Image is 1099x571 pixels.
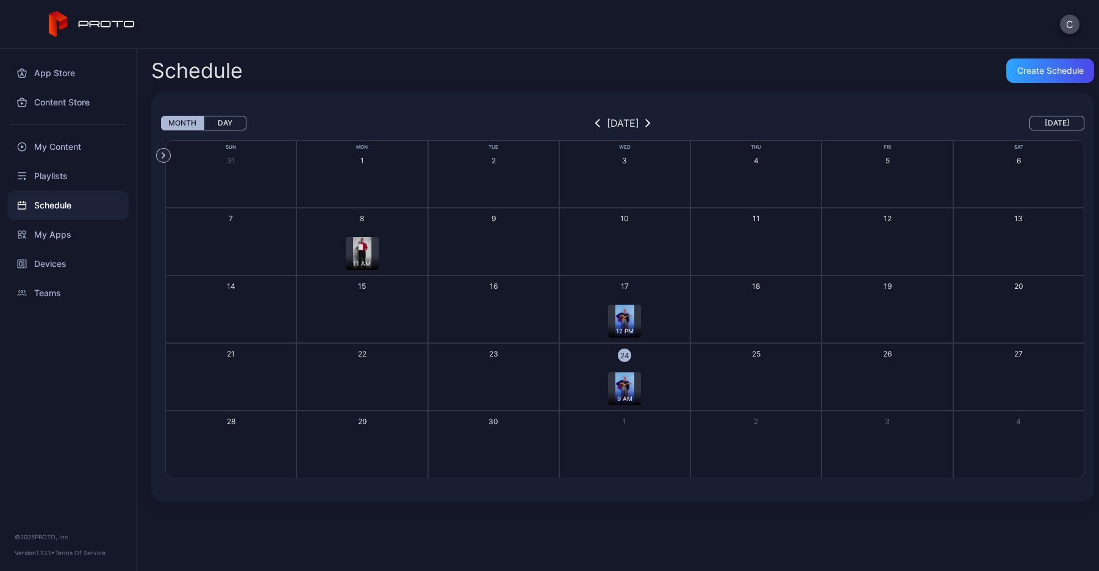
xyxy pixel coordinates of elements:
[7,220,129,249] a: My Apps
[953,343,1084,411] button: 27
[1060,15,1079,34] button: C
[953,411,1084,478] button: 4
[822,140,953,208] button: 5
[165,411,296,478] button: 28
[492,213,496,224] div: 9
[7,191,129,220] a: Schedule
[489,416,498,427] div: 30
[822,411,953,478] button: 3
[358,281,366,291] div: 15
[752,349,761,359] div: 25
[165,140,296,208] button: 31
[1014,213,1023,224] div: 13
[428,411,559,478] button: 30
[608,324,641,338] div: 12 PM
[884,213,892,224] div: 12
[953,140,1084,208] button: 6
[358,416,367,427] div: 29
[621,281,629,291] div: 17
[15,549,55,556] span: Version 1.13.1 •
[1017,66,1084,76] div: Create Schedule
[296,208,428,275] button: 811 AM
[1017,155,1021,166] div: 6
[7,249,129,278] div: Devices
[559,143,690,151] div: Wed
[884,281,892,291] div: 19
[227,281,235,291] div: 14
[559,275,690,343] button: 1712 PM
[7,278,129,308] a: Teams
[490,281,498,291] div: 16
[690,275,822,343] button: 18
[165,143,296,151] div: Sun
[346,256,379,270] div: 11 AM
[360,155,364,166] div: 1
[822,208,953,275] button: 12
[559,140,690,208] button: 3
[7,88,129,117] a: Content Store
[296,275,428,343] button: 15
[227,155,235,166] div: 31
[165,343,296,411] button: 21
[296,140,428,208] button: 1
[1014,349,1023,359] div: 27
[161,116,204,130] button: Month
[165,275,296,343] button: 14
[822,343,953,411] button: 26
[1006,59,1094,83] button: Create Schedule
[559,411,690,478] button: 1
[1016,416,1021,427] div: 4
[227,349,235,359] div: 21
[559,343,690,411] button: 249 AM
[15,532,121,542] div: © 2025 PROTO, Inc.
[7,132,129,161] a: My Content
[622,155,627,166] div: 3
[296,343,428,411] button: 22
[953,275,1084,343] button: 20
[607,116,639,130] div: [DATE]
[7,161,129,191] a: Playlists
[690,208,822,275] button: 11
[7,59,129,88] a: App Store
[358,349,367,359] div: 22
[754,155,759,166] div: 4
[885,416,890,427] div: 3
[822,143,953,151] div: Fri
[428,208,559,275] button: 9
[428,275,559,343] button: 16
[752,281,760,291] div: 18
[428,143,559,151] div: Tue
[883,349,892,359] div: 26
[229,213,233,224] div: 7
[953,208,1084,275] button: 13
[690,343,822,411] button: 25
[489,349,498,359] div: 23
[227,416,235,427] div: 28
[165,208,296,275] button: 7
[690,140,822,208] button: 4
[822,275,953,343] button: 19
[1014,281,1023,291] div: 20
[608,391,641,405] div: 9 AM
[428,140,559,208] button: 2
[618,349,631,362] div: 24
[428,343,559,411] button: 23
[296,143,428,151] div: Mon
[886,155,890,166] div: 5
[953,143,1084,151] div: Sat
[492,155,496,166] div: 2
[753,213,760,224] div: 11
[754,416,758,427] div: 2
[55,549,106,556] a: Terms Of Service
[559,208,690,275] button: 10
[620,213,629,224] div: 10
[151,60,243,82] h2: Schedule
[690,411,822,478] button: 2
